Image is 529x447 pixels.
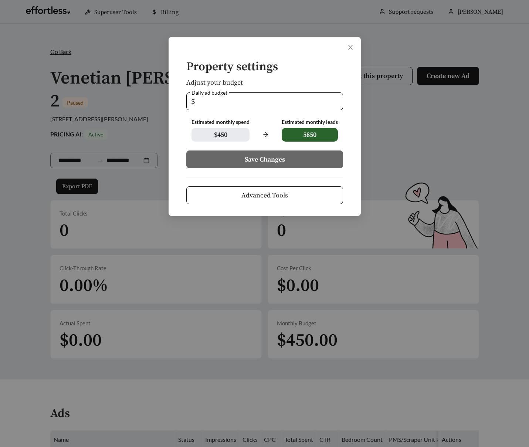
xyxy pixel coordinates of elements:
[241,190,288,200] span: Advanced Tools
[186,150,343,168] button: Save Changes
[186,61,343,74] h4: Property settings
[191,93,195,110] span: $
[258,128,272,142] span: arrow-right
[186,192,343,199] a: Advanced Tools
[340,37,361,58] button: Close
[186,186,343,204] button: Advanced Tools
[281,119,338,125] div: Estimated monthly leads
[347,44,354,51] span: close
[191,119,250,125] div: Estimated monthly spend
[281,128,338,142] span: 5850
[191,128,250,142] span: $ 450
[186,79,343,87] h5: Adjust your budget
